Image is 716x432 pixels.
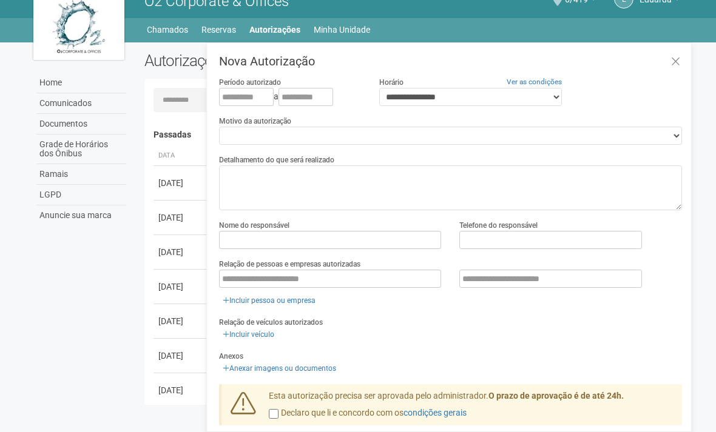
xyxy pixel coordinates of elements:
label: Anexos [219,351,243,362]
h3: Nova Autorização [219,55,682,67]
label: Declaro que li e concordo com os [269,407,467,419]
a: condições gerais [404,408,467,417]
strong: O prazo de aprovação é de até 24h. [488,391,624,400]
div: a [219,88,361,106]
label: Nome do responsável [219,220,289,231]
a: Reservas [201,21,236,38]
div: [DATE] [158,281,203,293]
a: Incluir veículo [219,328,278,341]
div: [DATE] [158,246,203,258]
a: Ver as condições [507,78,562,86]
a: Ramais [36,164,126,185]
label: Detalhamento do que será realizado [219,155,334,165]
a: Minha Unidade [314,21,370,38]
label: Relação de pessoas e empresas autorizadas [219,259,360,270]
input: Declaro que li e concordo com oscondições gerais [269,409,279,419]
div: [DATE] [158,211,203,224]
a: Home [36,73,126,93]
a: Incluir pessoa ou empresa [219,294,319,307]
div: [DATE] [158,384,203,396]
div: [DATE] [158,315,203,327]
a: Anuncie sua marca [36,205,126,225]
a: Grade de Horários dos Ônibus [36,135,126,164]
a: Chamados [147,21,188,38]
h4: Passadas [154,130,674,139]
h2: Autorizações [144,52,404,70]
label: Motivo da autorização [219,116,291,127]
label: Horário [379,77,404,88]
label: Período autorizado [219,77,281,88]
label: Relação de veículos autorizados [219,317,323,328]
a: Documentos [36,114,126,135]
div: Esta autorização precisa ser aprovada pelo administrador. [260,390,682,425]
a: Anexar imagens ou documentos [219,362,340,375]
label: Telefone do responsável [459,220,538,231]
div: [DATE] [158,350,203,362]
a: Autorizações [249,21,300,38]
th: Data [154,146,208,166]
a: Comunicados [36,93,126,114]
a: LGPD [36,185,126,205]
div: [DATE] [158,177,203,189]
